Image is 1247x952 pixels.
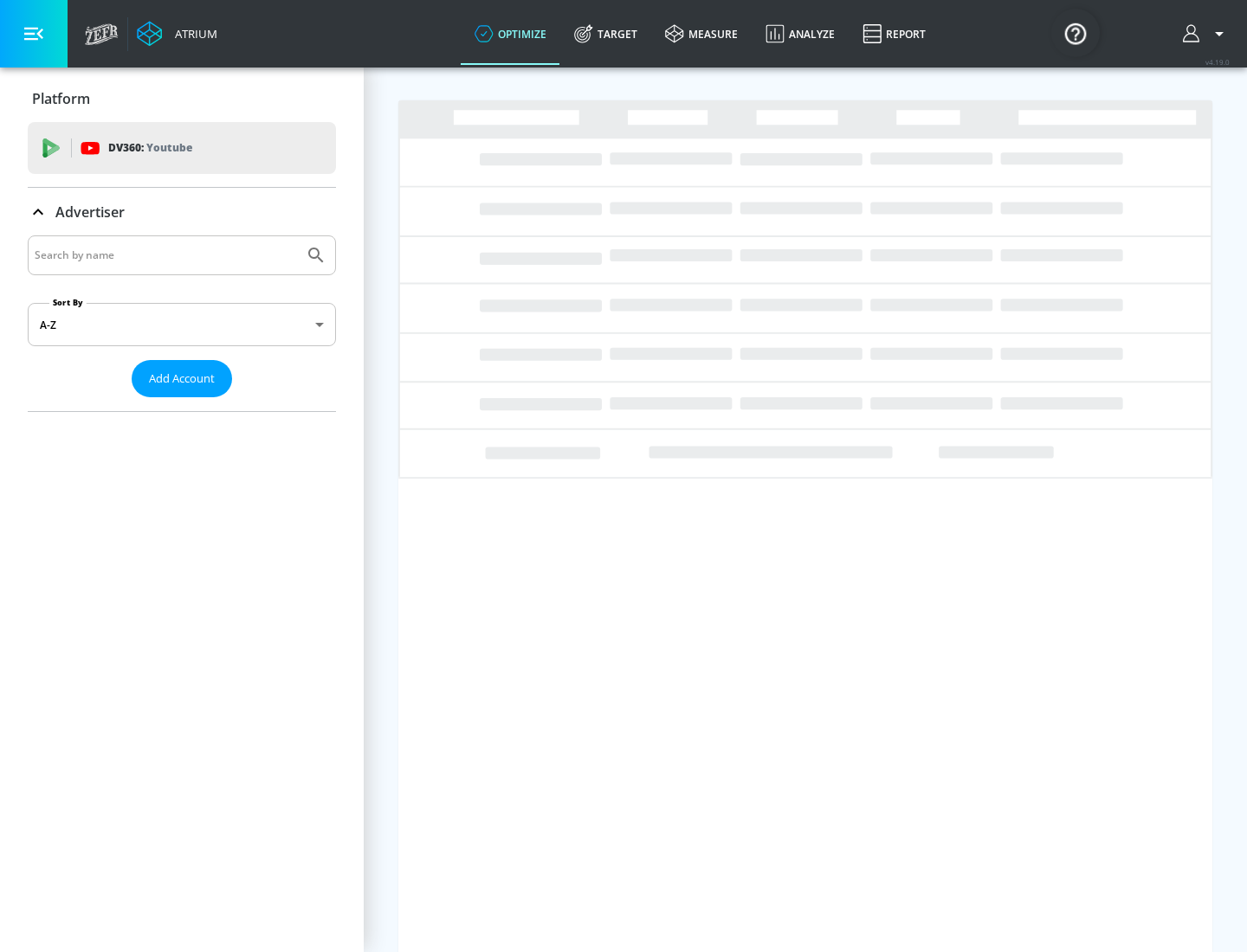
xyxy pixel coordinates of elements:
nav: list of Advertiser [28,397,336,411]
a: Report [849,3,940,65]
a: optimize [461,3,560,65]
input: Search by name [35,244,297,267]
a: measure [651,3,752,65]
label: Sort By [49,297,87,308]
p: DV360: [108,138,192,158]
span: v 4.19.0 [1205,57,1230,67]
span: Add Account [149,369,215,389]
p: Advertiser [55,203,125,222]
button: Add Account [132,360,232,397]
button: Open Resource Center [1051,9,1100,57]
div: Advertiser [28,235,336,411]
a: Target [560,3,651,65]
div: Atrium [168,26,217,42]
p: Youtube [146,138,192,157]
p: Platform [32,89,90,108]
div: A-Z [28,303,336,346]
a: Atrium [137,21,217,47]
div: Advertiser [28,188,336,236]
a: Analyze [752,3,849,65]
div: DV360: Youtube [28,122,336,174]
div: Platform [28,74,336,123]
